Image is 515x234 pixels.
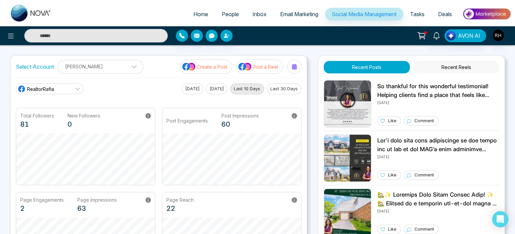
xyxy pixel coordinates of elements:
[325,8,403,21] a: Social Media Management
[444,29,486,42] button: AVON AI
[377,99,499,105] p: [DATE]
[77,196,117,203] p: Page Impressions
[215,8,246,21] a: People
[182,62,196,71] img: social-media-icon
[324,134,371,182] img: Unable to load img.
[221,119,259,129] p: 60
[403,8,431,21] a: Tasks
[458,32,480,40] span: AVON AI
[238,62,252,71] img: social-media-icon
[324,61,410,73] button: Recent Posts
[332,11,397,18] span: Social Media Management
[492,211,508,227] div: Open Intercom Messenger
[193,11,208,18] span: Home
[187,8,215,21] a: Home
[180,60,232,74] button: social-media-iconCreate a Post
[67,119,100,129] p: 0
[414,118,434,124] p: Comment
[388,226,397,232] p: Like
[20,196,64,203] p: Page Engagements
[20,203,64,213] p: 2
[62,61,139,72] p: [PERSON_NAME]
[438,11,452,18] span: Deals
[182,83,203,94] button: [DATE]
[252,11,267,18] span: Inbox
[388,172,397,178] p: Like
[27,86,54,93] span: RealtorRafia
[377,191,499,208] p: 🏡✨ Loremips Dolo Sitam Consec Adip! ✨🏡 Elitsed do e temporin utl-et-dol magna al eni admin ve Qui...
[20,119,54,129] p: 81
[16,63,54,71] label: Select Account
[280,11,318,18] span: Email Marketing
[197,63,227,70] p: Create a Post
[246,8,273,21] a: Inbox
[377,154,499,160] p: [DATE]
[206,83,227,94] button: [DATE]
[324,80,371,128] img: Unable to load img.
[221,112,259,119] p: Post Impressions
[166,117,208,124] p: Post Engagements
[388,118,397,124] p: Like
[11,5,51,22] img: Nova CRM Logo
[20,112,54,119] p: Total Followers
[377,82,499,99] p: So thankful for this wonderful testimonial! Helping clients find a place that feels like home is ...
[431,8,459,21] a: Deals
[414,172,434,178] p: Comment
[77,203,117,213] p: 63
[462,6,511,22] img: Market-place.gif
[446,31,456,40] img: Lead Flow
[166,203,194,213] p: 22
[273,8,325,21] a: Email Marketing
[236,60,283,74] button: social-media-iconPost a Reel
[267,83,301,94] button: Last 30 Days
[230,83,264,94] button: Last 10 Days
[414,226,434,232] p: Comment
[67,112,100,119] p: New Followers
[166,196,194,203] p: Page Reach
[377,136,499,154] p: Lor'i dolo sita cons adipiscinge se doe tempo inc ut lab et dol MAG’a enim adminimve quisnostrud....
[253,63,278,70] p: Post a Reel
[413,61,499,73] button: Recent Reels
[410,11,425,18] span: Tasks
[377,208,499,214] p: [DATE]
[222,11,239,18] span: People
[492,30,504,41] img: User Avatar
